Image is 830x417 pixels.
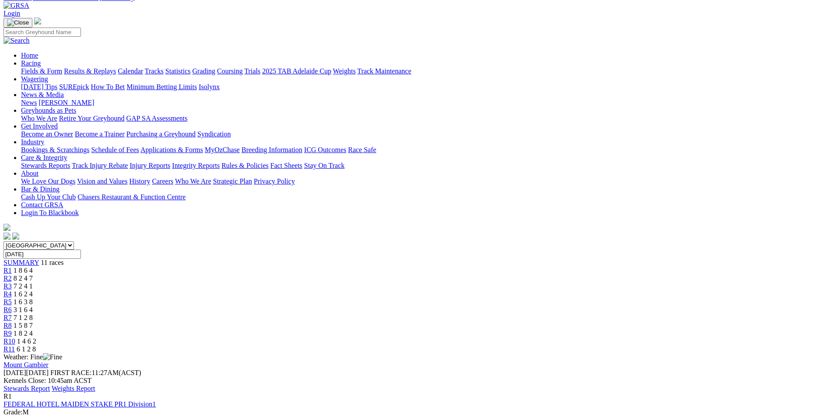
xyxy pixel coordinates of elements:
[197,130,231,138] a: Syndication
[14,298,33,306] span: 1 6 3 8
[14,290,33,298] span: 1 6 2 4
[21,154,67,161] a: Care & Integrity
[14,275,33,282] span: 8 2 4 7
[140,146,203,153] a: Applications & Forms
[4,330,12,337] a: R9
[77,177,127,185] a: Vision and Values
[4,290,12,298] a: R4
[17,345,36,353] span: 6 1 2 8
[4,369,49,376] span: [DATE]
[205,146,240,153] a: MyOzChase
[333,67,356,75] a: Weights
[21,75,48,83] a: Wagering
[4,282,12,290] a: R3
[12,233,19,240] img: twitter.svg
[14,282,33,290] span: 7 2 4 1
[21,67,826,75] div: Racing
[14,330,33,337] span: 1 8 2 4
[262,67,331,75] a: 2025 TAB Adelaide Cup
[21,115,826,122] div: Greyhounds as Pets
[4,298,12,306] a: R5
[172,162,220,169] a: Integrity Reports
[21,115,57,122] a: Who We Are
[75,130,125,138] a: Become a Trainer
[21,146,826,154] div: Industry
[21,99,37,106] a: News
[21,170,39,177] a: About
[21,99,826,107] div: News & Media
[7,19,29,26] img: Close
[21,52,38,59] a: Home
[4,361,49,368] a: Mount Gambier
[193,67,215,75] a: Grading
[17,337,36,345] span: 1 4 6 2
[165,67,191,75] a: Statistics
[4,400,156,408] a: FEDERAL HOTEL MAIDEN STAKE PR1 Division1
[304,146,346,153] a: ICG Outcomes
[4,306,12,313] span: R6
[118,67,143,75] a: Calendar
[357,67,411,75] a: Track Maintenance
[21,122,58,130] a: Get Involved
[221,162,269,169] a: Rules & Policies
[213,177,252,185] a: Strategic Plan
[152,177,173,185] a: Careers
[21,83,826,91] div: Wagering
[4,259,39,266] a: SUMMARY
[4,385,50,392] a: Stewards Report
[4,250,81,259] input: Select date
[4,267,12,274] a: R1
[129,177,150,185] a: History
[4,408,826,416] div: M
[21,177,75,185] a: We Love Our Dogs
[41,259,63,266] span: 11 races
[21,138,44,146] a: Industry
[4,10,20,17] a: Login
[4,369,26,376] span: [DATE]
[14,306,33,313] span: 3 1 6 4
[126,130,196,138] a: Purchasing a Greyhound
[21,59,41,67] a: Racing
[21,177,826,185] div: About
[4,393,12,400] span: R1
[14,322,33,329] span: 1 5 8 7
[4,37,30,45] img: Search
[50,369,91,376] span: FIRST RACE:
[304,162,344,169] a: Stay On Track
[4,314,12,321] span: R7
[4,322,12,329] a: R8
[21,91,64,98] a: News & Media
[4,2,29,10] img: GRSA
[14,267,33,274] span: 1 8 6 4
[126,83,197,90] a: Minimum Betting Limits
[4,28,81,37] input: Search
[242,146,302,153] a: Breeding Information
[4,345,15,353] a: R11
[217,67,243,75] a: Coursing
[91,83,125,90] a: How To Bet
[4,353,62,361] span: Weather: Fine
[91,146,139,153] a: Schedule of Fees
[21,130,826,138] div: Get Involved
[270,162,302,169] a: Fact Sheets
[4,275,12,282] a: R2
[59,115,125,122] a: Retire Your Greyhound
[4,18,32,28] button: Toggle navigation
[21,67,62,75] a: Fields & Form
[21,185,60,193] a: Bar & Dining
[72,162,128,169] a: Track Injury Rebate
[4,233,11,240] img: facebook.svg
[4,224,11,231] img: logo-grsa-white.png
[21,107,76,114] a: Greyhounds as Pets
[175,177,211,185] a: Who We Are
[21,193,76,201] a: Cash Up Your Club
[39,99,94,106] a: [PERSON_NAME]
[77,193,186,201] a: Chasers Restaurant & Function Centre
